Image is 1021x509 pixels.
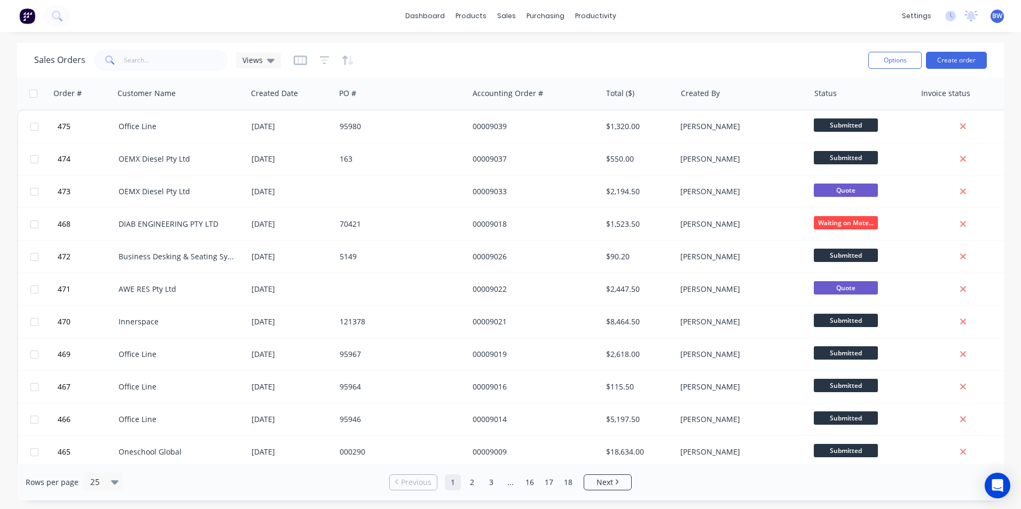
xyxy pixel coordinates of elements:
div: Invoice status [921,88,970,99]
span: Rows per page [26,477,78,488]
div: $1,523.50 [606,219,669,229]
div: settings [897,8,937,24]
div: 00009037 [473,154,591,164]
button: Create order [926,52,987,69]
span: Submitted [814,346,878,360]
span: 470 [58,316,70,327]
span: Submitted [814,379,878,392]
div: [PERSON_NAME] [680,414,799,425]
div: Order # [53,88,82,99]
div: products [450,8,492,24]
span: 468 [58,219,70,229]
button: 472 [54,241,119,273]
div: Status [814,88,837,99]
div: [DATE] [252,316,331,327]
div: 163 [340,154,458,164]
a: Jump forward [502,474,519,490]
div: Open Intercom Messenger [985,473,1010,498]
span: 471 [58,284,70,295]
div: [DATE] [252,186,331,197]
div: [DATE] [252,251,331,262]
div: $1,320.00 [606,121,669,132]
div: $2,194.50 [606,186,669,197]
span: 475 [58,121,70,132]
div: Office Line [119,349,237,360]
button: Options [868,52,922,69]
span: 465 [58,447,70,457]
div: 95964 [340,381,458,392]
div: [DATE] [252,349,331,360]
a: Page 2 [464,474,480,490]
div: [PERSON_NAME] [680,186,799,197]
div: 95946 [340,414,458,425]
div: [PERSON_NAME] [680,381,799,392]
div: $90.20 [606,251,669,262]
span: 473 [58,186,70,197]
button: 469 [54,338,119,370]
div: 00009033 [473,186,591,197]
span: Previous [401,477,431,488]
span: Submitted [814,151,878,164]
div: Created Date [251,88,298,99]
div: [DATE] [252,447,331,457]
div: $115.50 [606,381,669,392]
div: $5,197.50 [606,414,669,425]
button: 471 [54,273,119,305]
button: 470 [54,306,119,338]
span: Submitted [814,444,878,457]
span: Waiting on Mate... [814,216,878,229]
span: 472 [58,251,70,262]
img: Factory [19,8,35,24]
div: [PERSON_NAME] [680,219,799,229]
div: [DATE] [252,219,331,229]
span: Views [242,54,263,66]
div: $550.00 [606,154,669,164]
div: Office Line [119,414,237,425]
span: 469 [58,349,70,360]
input: Search... [124,50,228,71]
div: $2,618.00 [606,349,669,360]
div: Office Line [119,121,237,132]
button: 465 [54,436,119,468]
div: AWE RES Pty Ltd [119,284,237,295]
div: Created By [681,88,720,99]
div: 00009014 [473,414,591,425]
div: [DATE] [252,414,331,425]
button: 467 [54,371,119,403]
span: Submitted [814,249,878,262]
h1: Sales Orders [34,55,85,65]
div: [DATE] [252,284,331,295]
div: 70421 [340,219,458,229]
span: Quote [814,184,878,197]
div: [PERSON_NAME] [680,284,799,295]
ul: Pagination [385,474,636,490]
div: OEMX Diesel Pty Ltd [119,154,237,164]
div: 00009016 [473,381,591,392]
span: 467 [58,381,70,392]
span: Submitted [814,118,878,132]
button: 475 [54,110,119,142]
button: 466 [54,403,119,435]
a: Next page [584,477,631,488]
span: Quote [814,281,878,295]
button: 473 [54,176,119,208]
span: BW [992,11,1002,21]
a: Page 17 [541,474,557,490]
div: $2,447.50 [606,284,669,295]
div: 00009022 [473,284,591,295]
div: [PERSON_NAME] [680,349,799,360]
a: Page 16 [522,474,538,490]
div: Accounting Order # [473,88,543,99]
div: Business Desking & Seating Systems [119,251,237,262]
a: Page 3 [483,474,499,490]
span: Next [596,477,613,488]
span: Submitted [814,411,878,425]
div: OEMX Diesel Pty Ltd [119,186,237,197]
div: Oneschool Global [119,447,237,457]
button: 468 [54,208,119,240]
div: 5149 [340,251,458,262]
div: 121378 [340,316,458,327]
span: Submitted [814,314,878,327]
div: 00009021 [473,316,591,327]
div: Customer Name [117,88,176,99]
